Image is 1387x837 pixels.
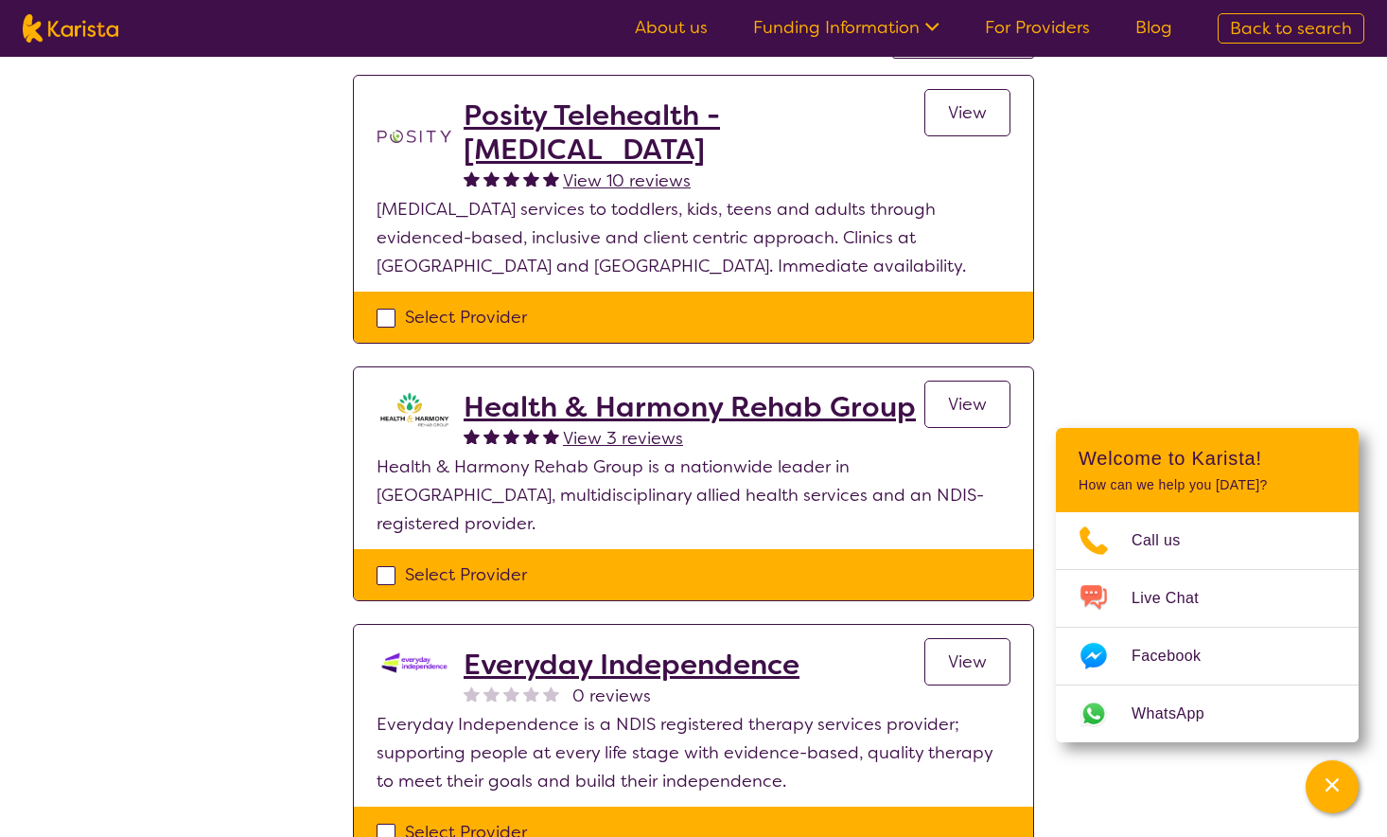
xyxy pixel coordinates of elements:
[1218,13,1364,44] a: Back to search
[543,428,559,444] img: fullstar
[1132,700,1227,728] span: WhatsApp
[503,686,519,702] img: nonereviewstar
[464,98,924,167] a: Posity Telehealth - [MEDICAL_DATA]
[464,170,480,187] img: fullstar
[464,686,480,702] img: nonereviewstar
[377,453,1010,538] p: Health & Harmony Rehab Group is a nationwide leader in [GEOGRAPHIC_DATA], multidisciplinary allie...
[985,16,1090,39] a: For Providers
[1079,447,1336,470] h2: Welcome to Karista!
[1132,584,1221,613] span: Live Chat
[23,14,118,43] img: Karista logo
[503,428,519,444] img: fullstar
[753,16,939,39] a: Funding Information
[948,393,987,416] span: View
[464,390,916,424] a: Health & Harmony Rehab Group
[543,686,559,702] img: nonereviewstar
[377,710,1010,795] p: Everyday Independence is a NDIS registered therapy services provider; supporting people at every ...
[1306,760,1359,813] button: Channel Menu
[572,682,651,710] span: 0 reviews
[377,98,452,174] img: t1bslo80pcylnzwjhndq.png
[1056,686,1359,742] a: Web link opens in a new tab.
[483,428,500,444] img: fullstar
[1079,477,1336,493] p: How can we help you [DATE]?
[563,169,691,192] span: View 10 reviews
[1056,428,1359,742] div: Channel Menu
[464,648,799,682] a: Everyday Independence
[377,390,452,428] img: ztak9tblhgtrn1fit8ap.png
[563,424,683,453] a: View 3 reviews
[924,638,1010,686] a: View
[1056,512,1359,742] ul: Choose channel
[635,16,708,39] a: About us
[377,648,452,678] img: kdssqoqrr0tfqzmv8ac0.png
[563,427,683,450] span: View 3 reviews
[503,170,519,187] img: fullstar
[523,686,539,702] img: nonereviewstar
[948,101,987,124] span: View
[464,428,480,444] img: fullstar
[924,381,1010,428] a: View
[563,167,691,195] a: View 10 reviews
[543,170,559,187] img: fullstar
[1230,17,1352,40] span: Back to search
[377,195,1010,280] p: [MEDICAL_DATA] services to toddlers, kids, teens and adults through evidenced-based, inclusive an...
[1135,16,1172,39] a: Blog
[523,428,539,444] img: fullstar
[483,170,500,187] img: fullstar
[1132,526,1203,555] span: Call us
[483,686,500,702] img: nonereviewstar
[924,89,1010,136] a: View
[523,170,539,187] img: fullstar
[1132,642,1223,670] span: Facebook
[948,650,987,673] span: View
